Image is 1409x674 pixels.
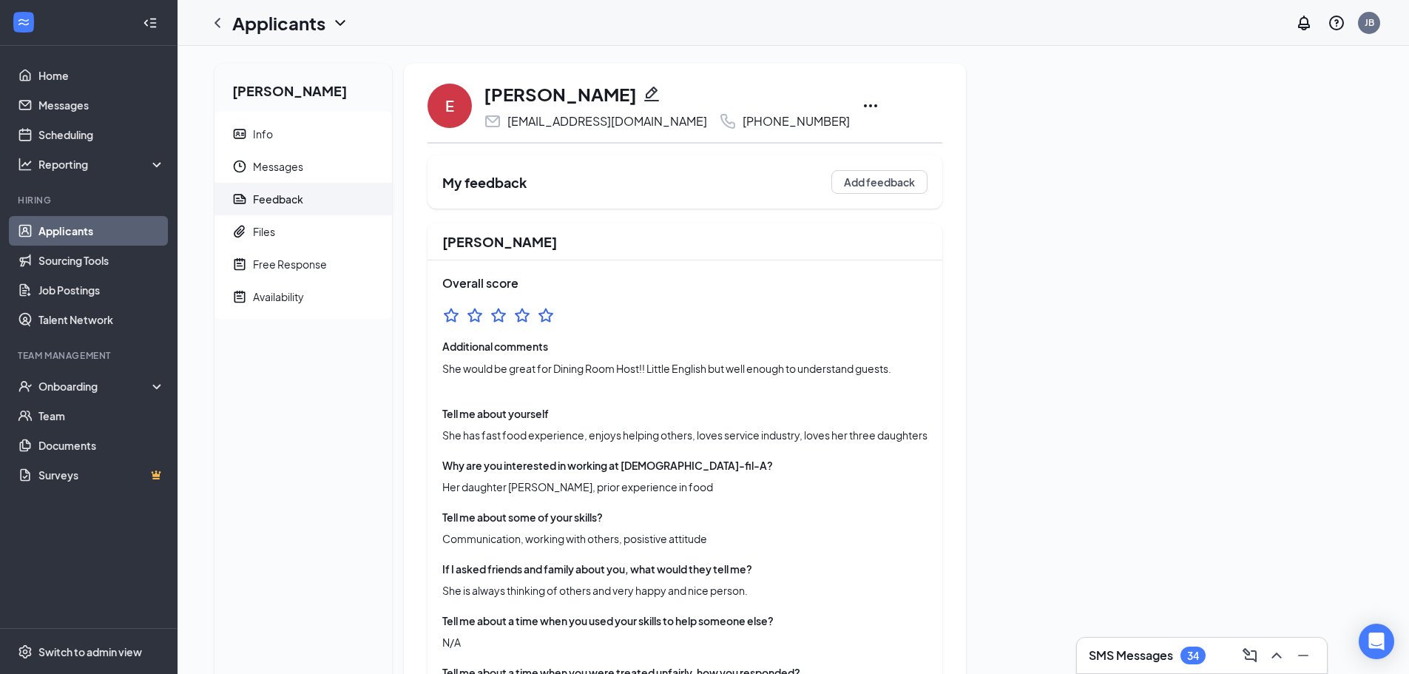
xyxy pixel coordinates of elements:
[442,613,774,628] div: Tell me about a time when you used your skills to help someone else?
[442,306,460,324] svg: StarBorder
[16,15,31,30] svg: WorkstreamLogo
[214,248,392,280] a: NoteActiveFree Response
[831,170,927,194] button: Add feedback
[214,183,392,215] a: ReportFeedback
[38,246,165,275] a: Sourcing Tools
[442,510,603,525] div: Tell me about some of your skills?
[490,306,507,324] svg: StarBorder
[18,157,33,172] svg: Analysis
[232,127,247,141] svg: ContactCard
[1187,650,1199,662] div: 34
[232,159,247,174] svg: Clock
[442,338,927,354] span: Additional comments
[253,192,303,206] div: Feedback
[1291,644,1315,667] button: Minimize
[253,289,304,304] div: Availability
[442,636,461,649] span: N/A
[1359,624,1394,659] div: Open Intercom Messenger
[214,280,392,313] a: NoteActiveAvailability
[743,114,850,129] div: [PHONE_NUMBER]
[143,16,158,30] svg: Collapse
[442,360,927,377] span: She would be great for Dining Room Host!! Little English but well enough to understand guests.
[1238,644,1262,667] button: ComposeMessage
[38,157,166,172] div: Reporting
[442,532,707,545] span: Communication, working with others, posistive attitude
[232,192,247,206] svg: Report
[1241,647,1259,664] svg: ComposeMessage
[445,95,454,116] div: E
[38,644,142,659] div: Switch to admin view
[38,275,165,305] a: Job Postings
[331,14,349,32] svg: ChevronDown
[1295,14,1313,32] svg: Notifications
[253,127,273,141] div: Info
[232,257,247,272] svg: NoteActive
[442,173,527,192] h2: My feedback
[38,61,165,90] a: Home
[38,379,152,394] div: Onboarding
[442,275,927,291] h3: Overall score
[232,289,247,304] svg: NoteActive
[232,10,325,36] h1: Applicants
[484,112,501,130] svg: Email
[862,97,879,115] svg: Ellipses
[253,257,327,272] div: Free Response
[18,644,33,659] svg: Settings
[18,349,162,362] div: Team Management
[253,150,380,183] span: Messages
[38,120,165,149] a: Scheduling
[18,194,162,206] div: Hiring
[1365,16,1374,29] div: JB
[466,306,484,324] svg: StarBorder
[1294,647,1312,664] svg: Minimize
[38,431,165,460] a: Documents
[643,85,660,103] svg: Pencil
[214,64,392,112] h2: [PERSON_NAME]
[442,406,549,421] div: Tell me about yourself
[38,305,165,334] a: Talent Network
[442,562,752,576] div: If I asked friends and family about you, what would they tell me?
[442,428,927,442] span: She has fast food experience, enjoys helping others, loves service industry, loves her three daug...
[513,306,531,324] svg: StarBorder
[719,112,737,130] svg: Phone
[442,584,748,597] span: She is always thinking of others and very happy and nice person.
[507,114,707,129] div: [EMAIL_ADDRESS][DOMAIN_NAME]
[1265,644,1288,667] button: ChevronUp
[442,458,773,473] div: Why are you interested in working at [DEMOGRAPHIC_DATA]-fil-A?
[214,215,392,248] a: PaperclipFiles
[442,232,557,251] h2: [PERSON_NAME]
[209,14,226,32] svg: ChevronLeft
[1328,14,1345,32] svg: QuestionInfo
[214,150,392,183] a: ClockMessages
[38,401,165,431] a: Team
[38,90,165,120] a: Messages
[484,81,637,107] h1: [PERSON_NAME]
[38,460,165,490] a: SurveysCrown
[1268,647,1285,664] svg: ChevronUp
[18,379,33,394] svg: UserCheck
[38,216,165,246] a: Applicants
[1089,647,1173,664] h3: SMS Messages
[214,118,392,150] a: ContactCardInfo
[253,224,275,239] div: Files
[232,224,247,239] svg: Paperclip
[442,480,713,493] span: Her daughter [PERSON_NAME], prior experience in food
[537,306,555,324] svg: StarBorder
